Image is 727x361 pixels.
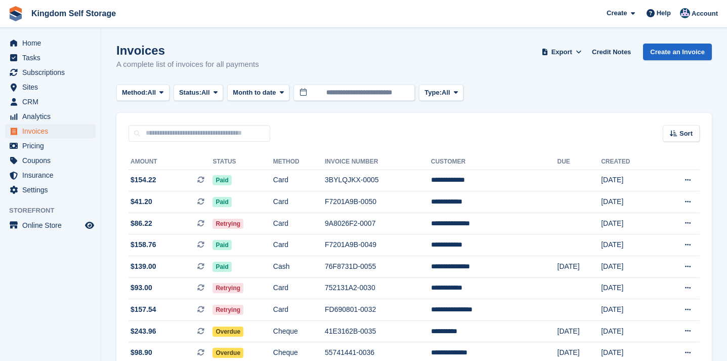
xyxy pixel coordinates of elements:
[325,154,431,170] th: Invoice Number
[5,183,96,197] a: menu
[22,65,83,79] span: Subscriptions
[212,240,231,250] span: Paid
[233,88,276,98] span: Month to date
[607,8,627,18] span: Create
[5,51,96,65] a: menu
[131,196,152,207] span: $41.20
[212,154,273,170] th: Status
[558,256,602,278] td: [DATE]
[116,44,259,57] h1: Invoices
[325,256,431,278] td: 76F8731D-0055
[601,256,658,278] td: [DATE]
[22,168,83,182] span: Insurance
[131,218,152,229] span: $86.22
[273,234,325,256] td: Card
[5,139,96,153] a: menu
[22,95,83,109] span: CRM
[325,191,431,213] td: F7201A9B-0050
[442,88,450,98] span: All
[325,170,431,191] td: 3BYLQJKX-0005
[22,109,83,124] span: Analytics
[212,197,231,207] span: Paid
[179,88,201,98] span: Status:
[692,9,718,19] span: Account
[273,277,325,299] td: Card
[22,153,83,168] span: Coupons
[27,5,120,22] a: Kingdom Self Storage
[83,219,96,231] a: Preview store
[212,327,243,337] span: Overdue
[122,88,148,98] span: Method:
[131,261,156,272] span: $139.00
[5,65,96,79] a: menu
[419,85,463,101] button: Type: All
[5,80,96,94] a: menu
[8,6,23,21] img: stora-icon-8386f47178a22dfd0bd8f6a31ec36ba5ce8667c1dd55bd0f319d3a0aa187defe.svg
[273,154,325,170] th: Method
[325,277,431,299] td: 752131A2-0030
[22,51,83,65] span: Tasks
[558,154,602,170] th: Due
[657,8,671,18] span: Help
[601,320,658,342] td: [DATE]
[5,218,96,232] a: menu
[601,154,658,170] th: Created
[22,124,83,138] span: Invoices
[131,175,156,185] span: $154.22
[5,95,96,109] a: menu
[558,320,602,342] td: [DATE]
[9,206,101,216] span: Storefront
[212,348,243,358] span: Overdue
[129,154,212,170] th: Amount
[601,191,658,213] td: [DATE]
[601,234,658,256] td: [DATE]
[131,283,152,293] span: $93.00
[116,85,169,101] button: Method: All
[131,326,156,337] span: $243.96
[325,234,431,256] td: F7201A9B-0049
[601,277,658,299] td: [DATE]
[431,154,558,170] th: Customer
[174,85,223,101] button: Status: All
[22,183,83,197] span: Settings
[212,305,243,315] span: Retrying
[5,153,96,168] a: menu
[539,44,584,60] button: Export
[601,170,658,191] td: [DATE]
[148,88,156,98] span: All
[273,320,325,342] td: Cheque
[551,47,572,57] span: Export
[679,129,693,139] span: Sort
[643,44,712,60] a: Create an Invoice
[601,299,658,321] td: [DATE]
[201,88,210,98] span: All
[273,191,325,213] td: Card
[424,88,442,98] span: Type:
[325,299,431,321] td: FD690801-0032
[5,36,96,50] a: menu
[22,218,83,232] span: Online Store
[273,170,325,191] td: Card
[227,85,289,101] button: Month to date
[325,213,431,234] td: 9A8026F2-0007
[22,80,83,94] span: Sites
[131,304,156,315] span: $157.54
[116,59,259,70] p: A complete list of invoices for all payments
[212,262,231,272] span: Paid
[273,299,325,321] td: Card
[22,36,83,50] span: Home
[131,239,156,250] span: $158.76
[680,8,690,18] img: Bradley Werlin
[212,219,243,229] span: Retrying
[5,109,96,124] a: menu
[325,320,431,342] td: 41E3162B-0035
[212,175,231,185] span: Paid
[212,283,243,293] span: Retrying
[5,124,96,138] a: menu
[22,139,83,153] span: Pricing
[273,213,325,234] td: Card
[273,256,325,278] td: Cash
[5,168,96,182] a: menu
[131,347,152,358] span: $98.90
[601,213,658,234] td: [DATE]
